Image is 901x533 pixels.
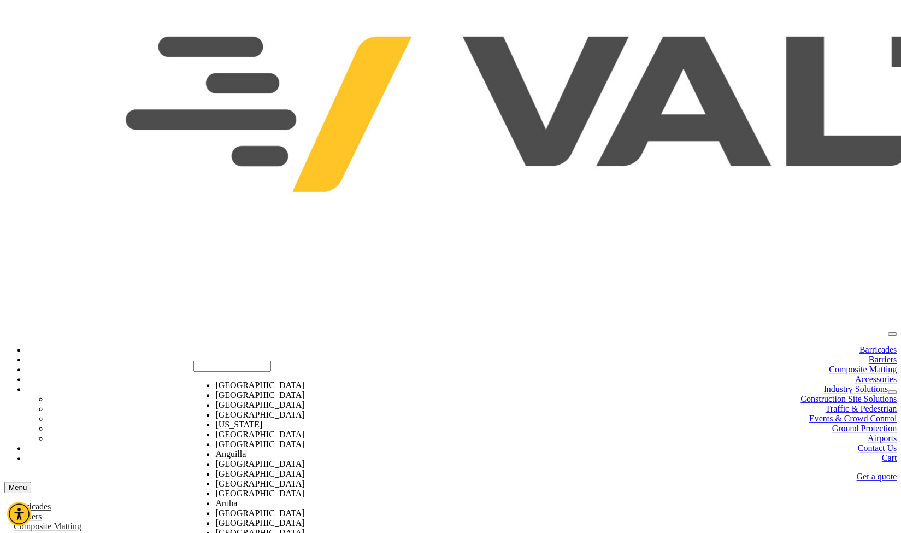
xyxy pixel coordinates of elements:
li: [GEOGRAPHIC_DATA] [215,459,493,469]
li: Anguilla [215,449,493,459]
div: Accessibility Menu [7,502,31,526]
li: [GEOGRAPHIC_DATA] [215,489,493,499]
a: Composite Matting [4,522,91,531]
a: Industry Solutions [823,384,888,394]
a: Construction Site Solutions [800,394,897,403]
li: [US_STATE] [215,420,493,430]
button: menu toggle [888,332,897,336]
li: [GEOGRAPHIC_DATA] [215,390,493,400]
li: [GEOGRAPHIC_DATA] [215,479,493,489]
a: Events & Crowd Control [809,414,897,423]
li: [GEOGRAPHIC_DATA] [215,508,493,518]
li: [GEOGRAPHIC_DATA] [215,469,493,479]
li: Aruba [215,499,493,508]
li: [GEOGRAPHIC_DATA] [215,430,493,440]
a: Traffic & Pedestrian [825,404,897,413]
li: [GEOGRAPHIC_DATA] [215,410,493,420]
a: Barricades [859,345,897,354]
a: Accessories [855,374,897,384]
a: Contact Us [857,443,897,453]
a: Cart [881,453,897,462]
a: Composite Matting [829,365,897,374]
a: Airports [868,434,897,443]
li: [GEOGRAPHIC_DATA] [215,440,493,449]
li: [GEOGRAPHIC_DATA] [215,380,493,390]
button: dropdown toggle [888,390,897,394]
li: [GEOGRAPHIC_DATA] [215,400,493,410]
a: Ground Protection [832,424,897,433]
a: Barriers [868,355,897,364]
a: Get a quote [856,472,897,481]
button: menu toggle [4,482,31,493]
li: [GEOGRAPHIC_DATA] [215,518,493,528]
span: Menu [9,483,27,491]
